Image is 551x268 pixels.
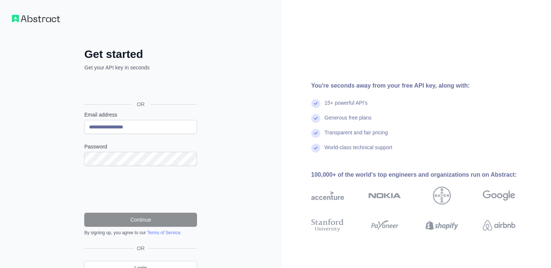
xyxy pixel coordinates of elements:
img: nokia [368,187,401,205]
h2: Get started [84,48,197,61]
img: google [483,187,515,205]
div: World-class technical support [325,144,393,158]
img: stanford university [311,217,344,233]
img: accenture [311,187,344,205]
img: bayer [433,187,451,205]
label: Password [84,143,197,150]
div: Generous free plans [325,114,372,129]
img: Workflow [12,15,60,22]
div: Transparent and fair pricing [325,129,388,144]
div: By signing up, you agree to our . [84,230,197,236]
div: You're seconds away from your free API key, along with: [311,81,539,90]
span: OR [134,245,148,252]
p: Get your API key in seconds [84,64,197,71]
img: shopify [426,217,458,233]
img: check mark [311,114,320,123]
a: Terms of Service [147,230,180,235]
div: 100,000+ of the world's top engineers and organizations run on Abstract: [311,170,539,179]
img: check mark [311,99,320,108]
img: check mark [311,129,320,138]
span: OR [131,101,151,108]
img: payoneer [368,217,401,233]
div: 15+ powerful API's [325,99,368,114]
iframe: زر تسجيل الدخول باستخدام حساب Google [81,79,199,96]
button: Continue [84,213,197,227]
label: Email address [84,111,197,118]
iframe: reCAPTCHA [84,175,197,204]
img: airbnb [483,217,515,233]
img: check mark [311,144,320,153]
div: تسجيل الدخول باستخدام حساب Google (يفتح الرابط في علامة تبويب جديدة) [84,79,196,96]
